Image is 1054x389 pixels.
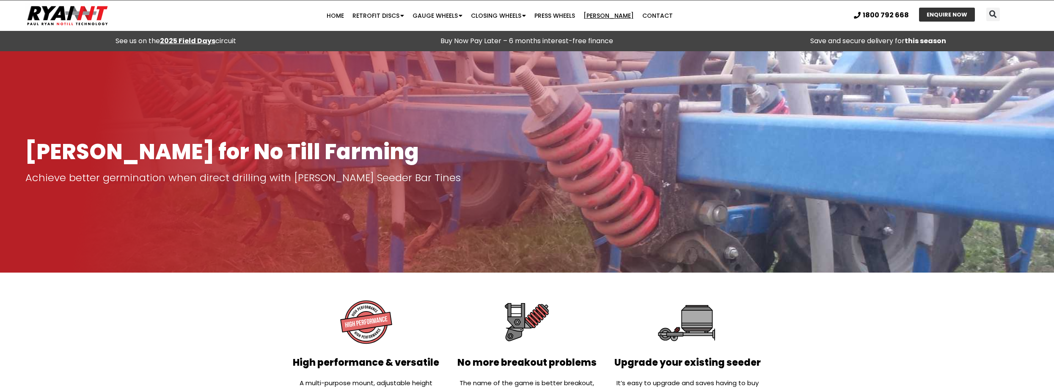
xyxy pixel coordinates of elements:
[290,357,443,369] h2: High performance & versatile
[451,357,603,369] h2: No more breakout problems
[4,35,347,47] div: See us on the circuit
[336,292,397,353] img: High performance and versatile
[322,7,348,24] a: Home
[707,35,1050,47] p: Save and secure delivery for
[638,7,677,24] a: Contact
[919,8,975,22] a: ENQUIRE NOW
[986,8,1000,21] div: Search
[854,12,909,19] a: 1800 792 668
[927,12,967,17] span: ENQUIRE NOW
[204,7,795,24] nav: Menu
[355,35,698,47] p: Buy Now Pay Later – 6 months interest-free finance
[657,292,718,353] img: Upgrade your existing seeder
[579,7,638,24] a: [PERSON_NAME]
[496,292,557,353] img: No more breakout problems
[160,36,215,46] a: 2025 Field Days
[863,12,909,19] span: 1800 792 668
[611,357,764,369] h2: Upgrade your existing seeder
[348,7,408,24] a: Retrofit Discs
[530,7,579,24] a: Press Wheels
[25,172,1029,184] p: Achieve better germination when direct drilling with [PERSON_NAME] Seeder Bar Tines
[905,36,946,46] strong: this season
[467,7,530,24] a: Closing Wheels
[25,3,110,29] img: Ryan NT logo
[25,140,1029,163] h1: [PERSON_NAME] for No Till Farming
[408,7,467,24] a: Gauge Wheels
